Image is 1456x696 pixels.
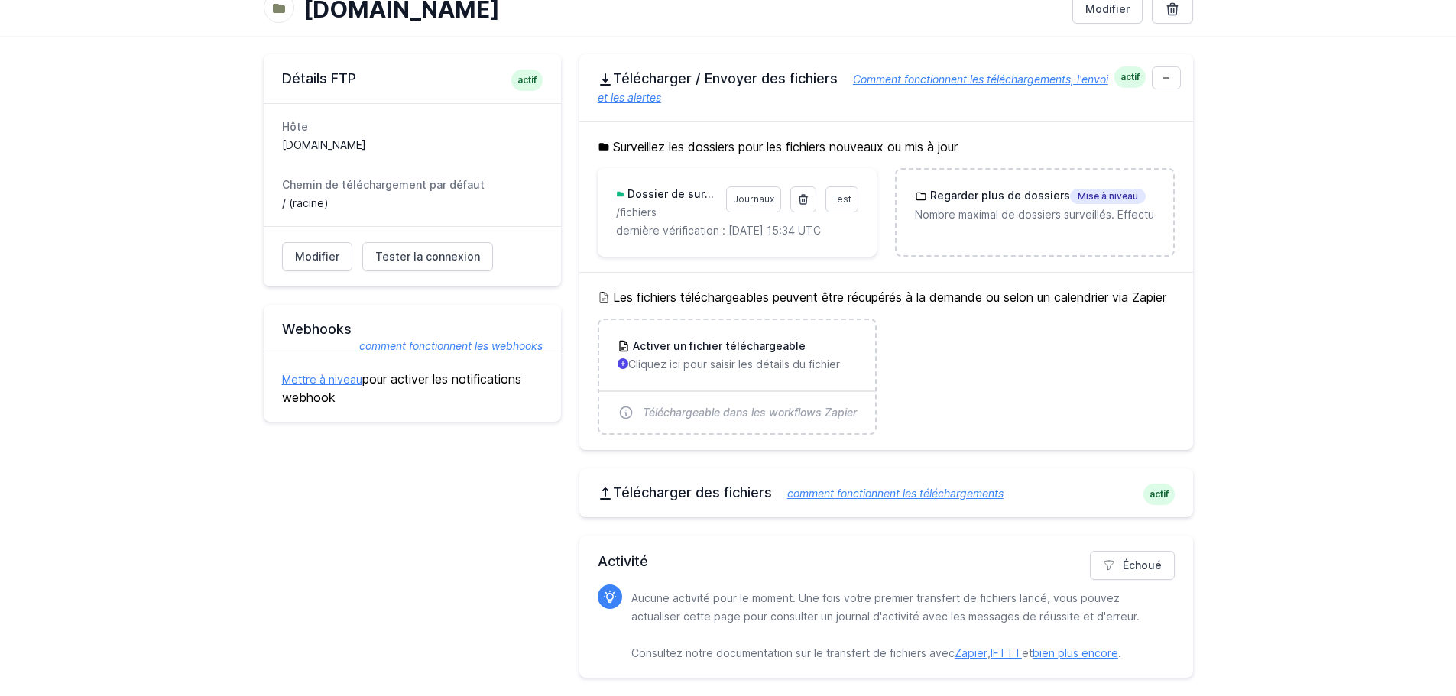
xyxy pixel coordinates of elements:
[631,591,1140,623] font: Aucune activité pour le moment. Une fois votre premier transfert de fichiers lancé, vous pouvez a...
[1078,190,1138,202] font: Mise à niveau
[282,138,366,151] font: [DOMAIN_NAME]
[282,373,362,386] a: Mettre à niveau
[825,186,858,212] a: Test
[616,206,657,219] font: /fichiers
[282,70,356,86] font: Détails FTP
[598,553,648,569] font: Activité
[1033,646,1118,659] a: bien plus encore
[375,250,480,263] font: Tester la connexion
[282,321,352,337] font: Webhooks
[359,339,543,352] font: comment fonctionnent les webhooks
[282,196,329,209] font: / (racine)
[613,139,958,154] font: Surveillez les dossiers pour les fichiers nouveaux ou mis à jour
[772,487,1004,500] a: comment fonctionnent les téléchargements
[282,371,521,405] font: pour activer les notifications webhook
[295,250,339,263] font: Modifier
[955,646,987,659] a: Zapier
[362,242,493,271] a: Tester la connexion
[915,208,1364,221] font: Nombre maximal de dossiers surveillés. Effectuez une mise à niveau pour en savoir plus.
[991,646,1022,659] a: IFTTT
[613,70,838,86] font: Télécharger / Envoyer des fichiers
[631,646,955,659] font: Consultez notre documentation sur le transfert de fichiers avec
[733,193,774,205] font: Journaux
[1022,646,1033,659] font: et
[1380,620,1438,678] iframe: Contrôleur de discussion Drift Widget
[517,74,537,86] font: actif
[599,320,875,433] a: Activer un fichier téléchargeable Cliquez ici pour saisir les détails du fichier Téléchargeable d...
[1150,488,1169,500] font: actif
[787,487,1004,500] font: comment fonctionnent les téléchargements
[726,186,781,212] a: Journaux
[282,178,485,191] font: Chemin de téléchargement par défaut
[282,120,308,133] font: Hôte
[1123,558,1162,571] font: Échoué
[628,358,840,371] font: Cliquez ici pour saisir les détails du fichier
[282,242,352,271] a: Modifier
[613,290,1166,305] font: Les fichiers téléchargeables peuvent être récupérés à la demande ou selon un calendrier via Zapier
[987,646,991,659] font: ,
[633,339,806,352] font: Activer un fichier téléchargeable
[598,73,1108,104] a: Comment fonctionnent les téléchargements, l'envoi et les alertes
[643,406,857,419] font: Téléchargeable dans les workflows Zapier
[1085,2,1130,15] font: Modifier
[897,170,1172,241] a: Regarder plus de dossiersMise à niveau Nombre maximal de dossiers surveillés. Effectuez une mise ...
[616,205,717,220] p: /fichiers
[1090,551,1175,580] a: Échoué
[930,189,1070,202] font: Regarder plus de dossiers
[1120,71,1140,83] font: actif
[616,224,821,237] font: dernière vérification : [DATE] 15:34 UTC
[344,338,543,354] a: comment fonctionnent les webhooks
[627,187,758,200] font: Dossier de surveillance :
[832,193,851,205] font: Test
[613,484,772,500] font: Télécharger des fichiers
[1118,646,1121,659] font: .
